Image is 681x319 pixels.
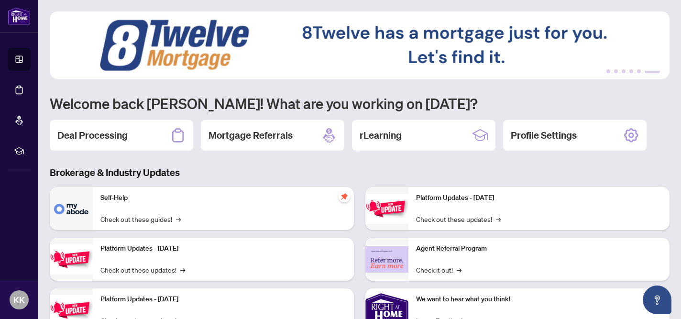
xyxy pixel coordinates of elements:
[209,129,293,142] h2: Mortgage Referrals
[614,69,618,73] button: 2
[100,294,346,305] p: Platform Updates - [DATE]
[176,214,181,224] span: →
[50,11,670,79] img: Slide 5
[180,264,185,275] span: →
[57,129,128,142] h2: Deal Processing
[50,244,93,275] img: Platform Updates - September 16, 2025
[416,214,501,224] a: Check out these updates!→
[100,264,185,275] a: Check out these updates!→
[8,7,31,25] img: logo
[643,286,671,314] button: Open asap
[416,193,662,203] p: Platform Updates - [DATE]
[365,246,408,273] img: Agent Referral Program
[50,166,670,179] h3: Brokerage & Industry Updates
[496,214,501,224] span: →
[50,187,93,230] img: Self-Help
[416,264,461,275] a: Check it out!→
[622,69,626,73] button: 3
[606,69,610,73] button: 1
[13,293,25,307] span: KK
[339,191,350,202] span: pushpin
[50,94,670,112] h1: Welcome back [PERSON_NAME]! What are you working on [DATE]?
[360,129,402,142] h2: rLearning
[457,264,461,275] span: →
[629,69,633,73] button: 4
[416,243,662,254] p: Agent Referral Program
[511,129,577,142] h2: Profile Settings
[645,69,660,73] button: 6
[100,214,181,224] a: Check out these guides!→
[416,294,662,305] p: We want to hear what you think!
[100,243,346,254] p: Platform Updates - [DATE]
[100,193,346,203] p: Self-Help
[365,194,408,224] img: Platform Updates - June 23, 2025
[637,69,641,73] button: 5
